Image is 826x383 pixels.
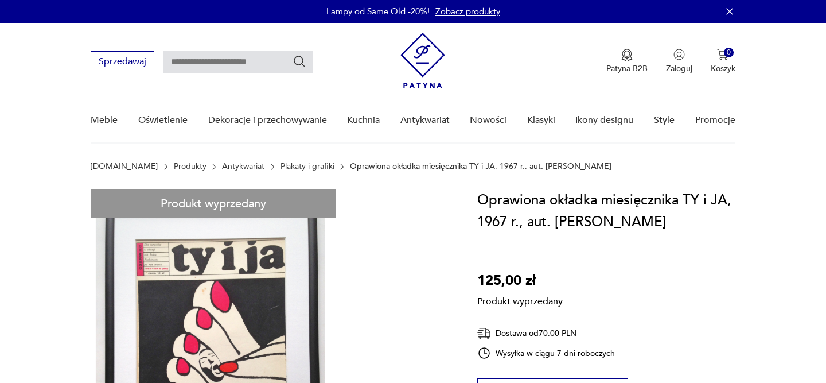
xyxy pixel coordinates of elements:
[477,326,491,341] img: Ikona dostawy
[711,63,735,74] p: Koszyk
[477,326,615,341] div: Dostawa od 70,00 PLN
[222,162,264,171] a: Antykwariat
[724,48,734,57] div: 0
[606,49,648,74] a: Ikona medaluPatyna B2B
[347,98,380,142] a: Kuchnia
[91,51,154,72] button: Sprzedawaj
[477,292,563,308] p: Produkt wyprzedany
[477,189,735,233] h1: Oprawiona okładka miesięcznika TY i JA, 1967 r., aut. [PERSON_NAME]
[666,63,692,74] p: Zaloguj
[695,98,735,142] a: Promocje
[477,270,563,292] p: 125,00 zł
[673,49,685,60] img: Ikonka użytkownika
[470,98,506,142] a: Nowości
[280,162,334,171] a: Plakaty i grafiki
[621,49,633,61] img: Ikona medalu
[91,162,158,171] a: [DOMAIN_NAME]
[477,346,615,360] div: Wysyłka w ciągu 7 dni roboczych
[666,49,692,74] button: Zaloguj
[606,49,648,74] button: Patyna B2B
[400,98,450,142] a: Antykwariat
[654,98,675,142] a: Style
[711,49,735,74] button: 0Koszyk
[717,49,728,60] img: Ikona koszyka
[400,33,445,88] img: Patyna - sklep z meblami i dekoracjami vintage
[138,98,188,142] a: Oświetlenie
[208,98,327,142] a: Dekoracje i przechowywanie
[350,162,611,171] p: Oprawiona okładka miesięcznika TY i JA, 1967 r., aut. [PERSON_NAME]
[527,98,555,142] a: Klasyki
[174,162,206,171] a: Produkty
[606,63,648,74] p: Patyna B2B
[91,59,154,67] a: Sprzedawaj
[435,6,500,17] a: Zobacz produkty
[326,6,430,17] p: Lampy od Same Old -20%!
[575,98,633,142] a: Ikony designu
[293,55,306,68] button: Szukaj
[91,98,118,142] a: Meble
